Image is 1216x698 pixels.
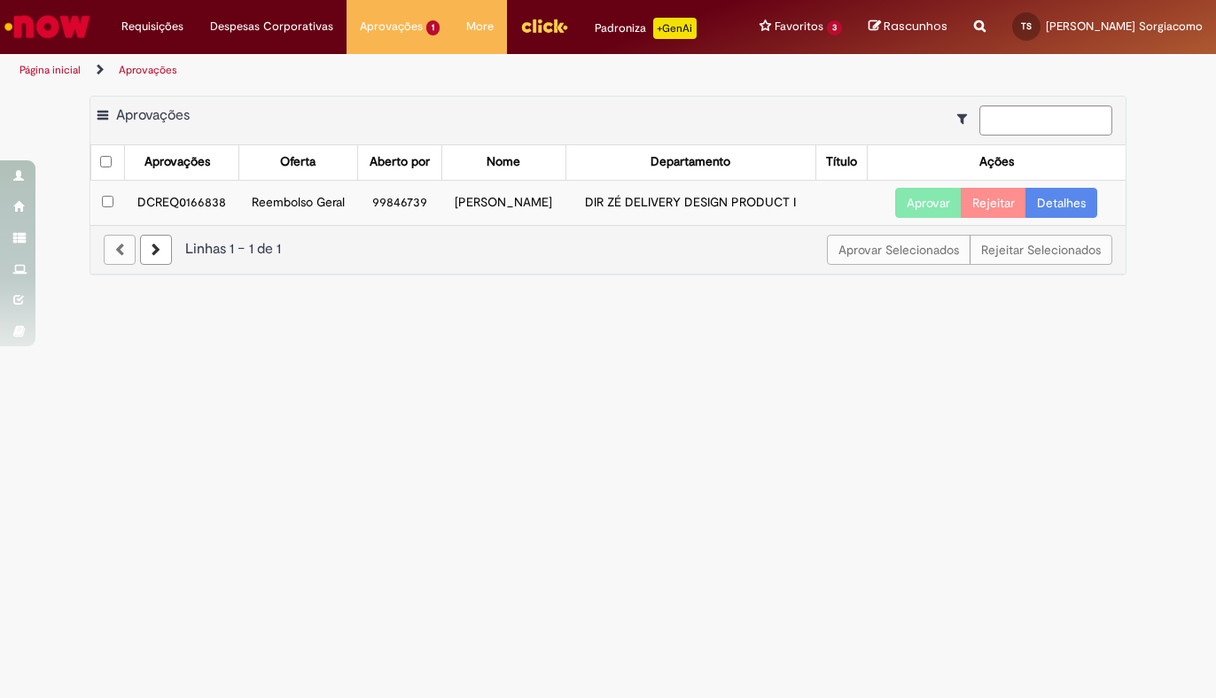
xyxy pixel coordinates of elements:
[827,20,842,35] span: 3
[957,112,976,125] i: Mostrar filtros para: Suas Solicitações
[775,18,823,35] span: Favoritos
[565,180,815,225] td: DIR ZÉ DELIVERY DESIGN PRODUCT I
[1021,20,1032,32] span: TS
[651,153,730,171] div: Departamento
[1025,188,1097,218] a: Detalhes
[487,153,520,171] div: Nome
[19,63,81,77] a: Página inicial
[358,180,441,225] td: 99846739
[360,18,423,35] span: Aprovações
[238,180,357,225] td: Reembolso Geral
[1046,19,1203,34] span: [PERSON_NAME] Sorgiacomo
[144,153,210,171] div: Aprovações
[884,18,947,35] span: Rascunhos
[979,153,1014,171] div: Ações
[124,180,238,225] td: DCREQ0166838
[466,18,494,35] span: More
[595,18,697,39] div: Padroniza
[826,153,857,171] div: Título
[961,188,1026,218] button: Rejeitar
[895,188,962,218] button: Aprovar
[520,12,568,39] img: click_logo_yellow_360x200.png
[119,63,177,77] a: Aprovações
[210,18,333,35] span: Despesas Corporativas
[104,239,1112,260] div: Linhas 1 − 1 de 1
[370,153,430,171] div: Aberto por
[13,54,798,87] ul: Trilhas de página
[869,19,947,35] a: Rascunhos
[124,145,238,180] th: Aprovações
[121,18,183,35] span: Requisições
[2,9,93,44] img: ServiceNow
[653,18,697,39] p: +GenAi
[280,153,316,171] div: Oferta
[426,20,440,35] span: 1
[441,180,565,225] td: [PERSON_NAME]
[116,106,190,124] span: Aprovações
